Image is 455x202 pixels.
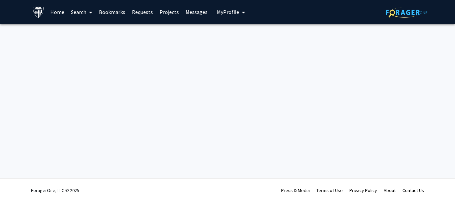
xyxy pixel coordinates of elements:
[31,179,79,202] div: ForagerOne, LLC © 2025
[96,0,129,24] a: Bookmarks
[47,0,68,24] a: Home
[349,187,377,193] a: Privacy Policy
[281,187,310,193] a: Press & Media
[217,9,239,15] span: My Profile
[33,6,44,18] img: Johns Hopkins University Logo
[182,0,211,24] a: Messages
[427,172,450,197] iframe: Chat
[384,187,396,193] a: About
[156,0,182,24] a: Projects
[129,0,156,24] a: Requests
[316,187,343,193] a: Terms of Use
[68,0,96,24] a: Search
[402,187,424,193] a: Contact Us
[386,7,427,18] img: ForagerOne Logo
